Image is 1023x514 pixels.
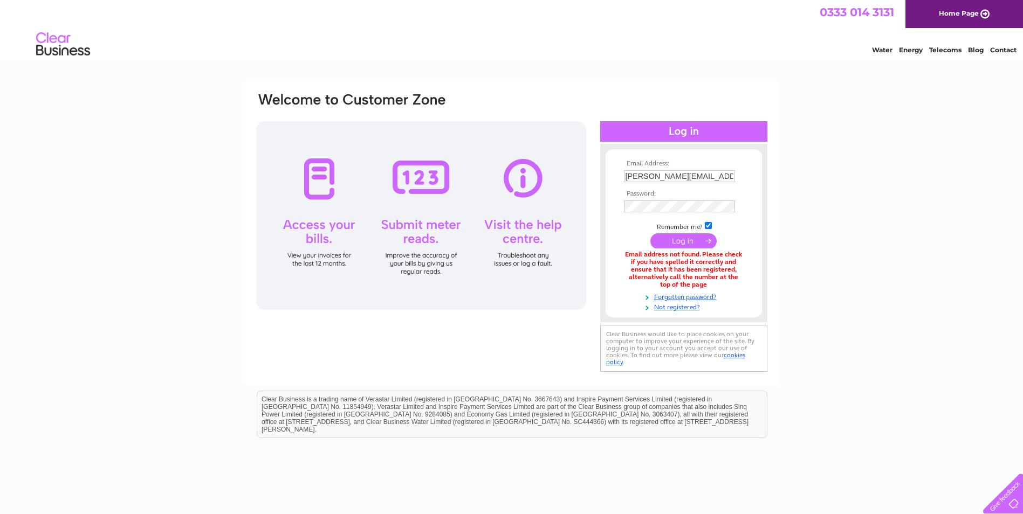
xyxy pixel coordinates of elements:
div: Clear Business would like to place cookies on your computer to improve your experience of the sit... [600,325,767,372]
th: Password: [621,190,746,198]
img: logo.png [36,28,91,61]
div: Email address not found. Please check if you have spelled it correctly and ensure that it has bee... [624,251,744,288]
a: Blog [968,46,984,54]
th: Email Address: [621,160,746,168]
a: Contact [990,46,1017,54]
td: Remember me? [621,220,746,231]
a: cookies policy [606,351,745,366]
a: Telecoms [929,46,962,54]
a: Not registered? [624,301,746,311]
a: Forgotten password? [624,291,746,301]
a: Water [872,46,892,54]
a: 0333 014 3131 [820,5,894,19]
input: Submit [650,233,717,248]
a: Energy [899,46,923,54]
div: Clear Business is a trading name of Verastar Limited (registered in [GEOGRAPHIC_DATA] No. 3667643... [257,6,767,52]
